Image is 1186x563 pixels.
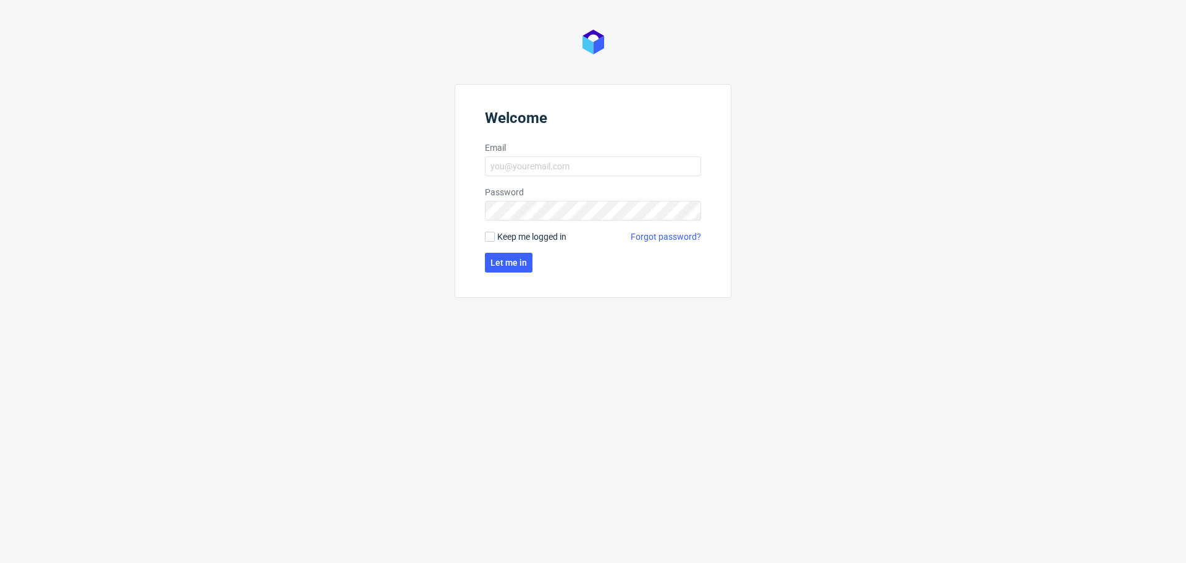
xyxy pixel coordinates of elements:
a: Forgot password? [631,231,701,243]
label: Email [485,142,701,154]
label: Password [485,186,701,198]
span: Let me in [490,258,527,267]
header: Welcome [485,109,701,132]
button: Let me in [485,253,532,273]
span: Keep me logged in [497,231,566,243]
input: you@youremail.com [485,156,701,176]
